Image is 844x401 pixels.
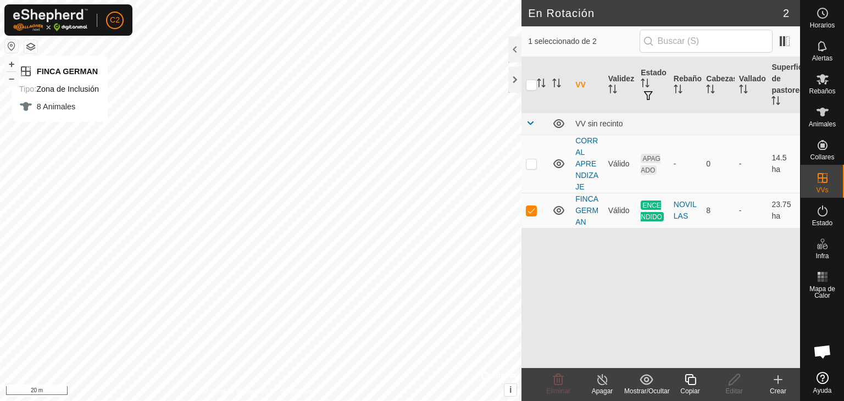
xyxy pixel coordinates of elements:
td: Válido [604,193,637,228]
a: Contáctenos [281,387,318,397]
div: Apagar [580,386,624,396]
div: NOVILLAS [674,199,698,222]
th: Vallado [735,57,768,113]
h2: En Rotación [528,7,783,20]
span: Rebaños [809,88,835,94]
a: Ayuda [801,367,844,398]
td: 8 [702,193,735,228]
th: VV [571,57,604,113]
span: Animales [809,121,836,127]
div: Mostrar/Ocultar [624,386,668,396]
td: - [735,135,768,193]
th: Rebaño [669,57,702,113]
span: Alertas [812,55,832,62]
span: 2 [783,5,789,21]
td: Válido [604,135,637,193]
button: i [504,384,517,396]
div: Crear [756,386,800,396]
input: Buscar (S) [640,30,773,53]
span: Horarios [810,22,835,29]
span: Mapa de Calor [803,286,841,299]
p-sorticon: Activar para ordenar [537,80,546,89]
p-sorticon: Activar para ordenar [552,80,561,89]
a: FINCA GERMAN [575,194,598,226]
th: Estado [636,57,669,113]
div: VV sin recinto [575,119,796,128]
button: Capas del Mapa [24,40,37,53]
div: Zona de Inclusión [19,82,99,96]
span: Collares [810,154,834,160]
div: FINCA GERMAN [19,65,99,78]
span: C2 [110,14,120,26]
div: Chat abierto [806,335,839,368]
span: Ayuda [813,387,832,394]
span: i [509,385,512,394]
span: Eliminar [546,387,570,395]
button: Restablecer Mapa [5,40,18,53]
span: Infra [815,253,829,259]
p-sorticon: Activar para ordenar [706,86,715,95]
button: – [5,72,18,85]
span: 1 seleccionado de 2 [528,36,639,47]
div: - [674,158,698,170]
img: Logo Gallagher [13,9,88,31]
div: Editar [712,386,756,396]
button: + [5,58,18,71]
th: Superficie de pastoreo [767,57,800,113]
a: Política de Privacidad [204,387,267,397]
a: CORRAL APRENDIZAJE [575,136,598,191]
div: 8 Animales [19,100,99,113]
td: - [735,193,768,228]
td: 0 [702,135,735,193]
span: VVs [816,187,828,193]
td: 14.5 ha [767,135,800,193]
td: 23.75 ha [767,193,800,228]
p-sorticon: Activar para ordenar [674,86,682,95]
p-sorticon: Activar para ordenar [739,86,748,95]
label: Tipo: [19,85,36,93]
p-sorticon: Activar para ordenar [771,98,780,107]
span: APAGADO [641,154,660,175]
th: Cabezas [702,57,735,113]
div: Copiar [668,386,712,396]
span: Estado [812,220,832,226]
span: ENCENDIDO [641,200,664,221]
th: Validez [604,57,637,113]
p-sorticon: Activar para ordenar [641,80,649,89]
p-sorticon: Activar para ordenar [608,86,617,95]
